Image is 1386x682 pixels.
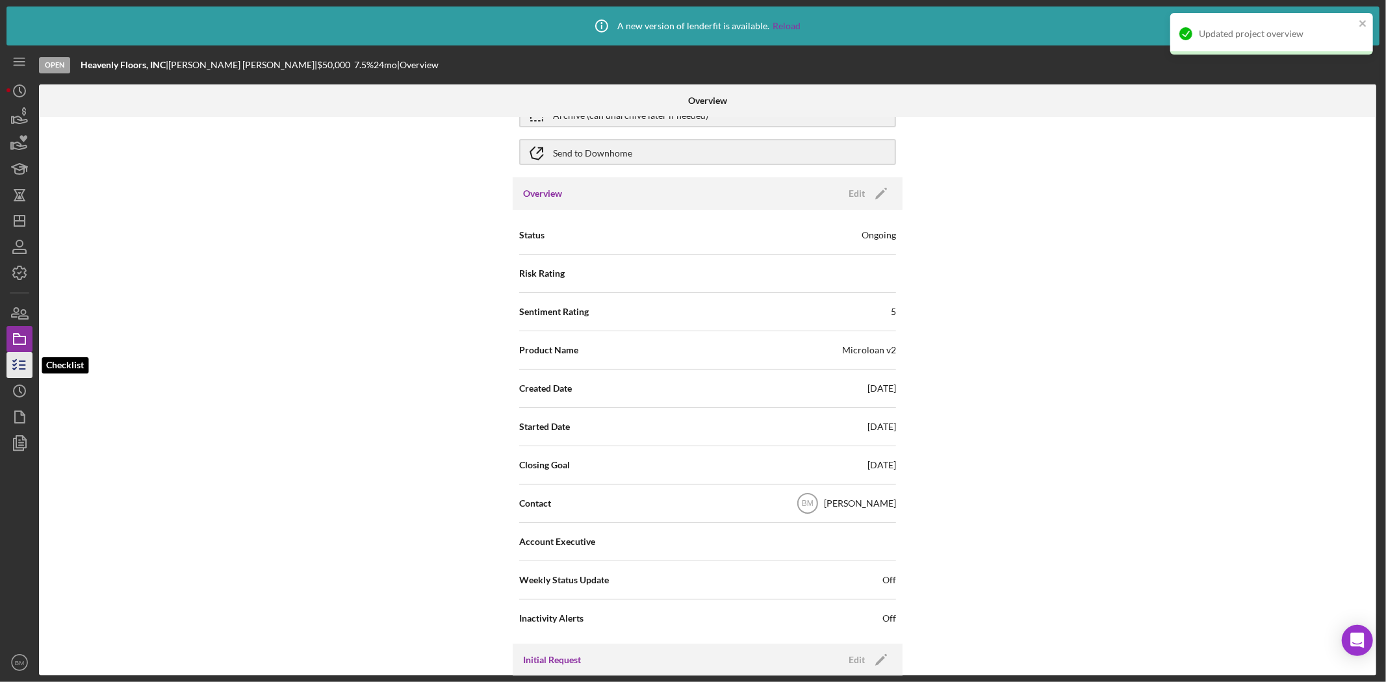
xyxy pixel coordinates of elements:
[519,497,551,510] span: Contact
[374,60,397,70] div: 24 mo
[81,60,168,70] div: |
[519,229,545,242] span: Status
[519,612,584,625] span: Inactivity Alerts
[523,653,581,666] h3: Initial Request
[842,344,896,357] div: Microloan v2
[519,267,565,280] span: Risk Rating
[519,459,570,472] span: Closing Goal
[519,382,572,395] span: Created Date
[519,305,589,318] span: Sentiment Rating
[15,659,24,666] text: BM
[523,187,562,200] h3: Overview
[773,21,801,31] a: Reload
[81,59,166,70] b: Heavenly Floors, INC
[519,420,570,433] span: Started Date
[882,574,896,587] span: Off
[867,459,896,472] div: [DATE]
[849,650,865,670] div: Edit
[1342,625,1373,656] div: Open Intercom Messenger
[1199,29,1355,39] div: Updated project overview
[397,60,439,70] div: | Overview
[841,650,892,670] button: Edit
[824,497,896,510] div: [PERSON_NAME]
[519,344,578,357] span: Product Name
[354,60,374,70] div: 7.5 %
[317,59,350,70] span: $50,000
[6,650,32,676] button: BM
[168,60,317,70] div: [PERSON_NAME] [PERSON_NAME] |
[39,57,70,73] div: Open
[841,184,892,203] button: Edit
[519,574,609,587] span: Weekly Status Update
[519,535,595,548] span: Account Executive
[1359,18,1368,31] button: close
[688,95,727,106] b: Overview
[867,420,896,433] div: [DATE]
[891,305,896,318] div: 5
[802,499,814,509] text: BM
[553,140,632,164] div: Send to Downhome
[882,612,896,625] span: Off
[862,229,896,242] div: Ongoing
[519,139,896,165] button: Send to Downhome
[849,184,865,203] div: Edit
[867,382,896,395] div: [DATE]
[585,10,801,42] div: A new version of lenderfit is available.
